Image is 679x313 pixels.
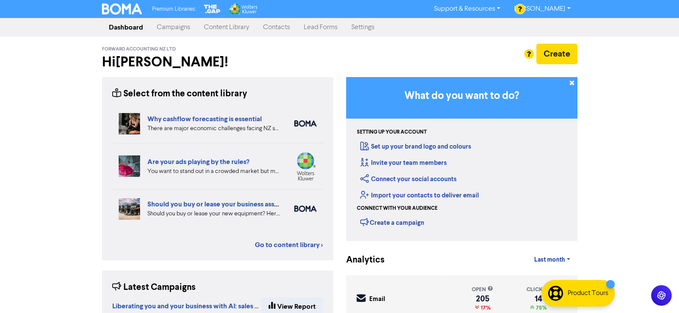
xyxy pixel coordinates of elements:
a: Import your contacts to deliver email [360,191,479,200]
h2: Hi [PERSON_NAME] ! [102,54,333,70]
span: 75% [534,304,547,311]
img: The Gap [203,3,221,15]
a: Last month [527,251,577,268]
a: [PERSON_NAME] [507,2,577,16]
div: Email [369,295,385,304]
a: Invite your team members [360,159,447,167]
img: boma [294,120,317,127]
a: Support & Resources [427,2,507,16]
img: BOMA Logo [102,3,142,15]
a: Settings [344,19,381,36]
div: Select from the content library [112,87,247,101]
span: Forward Accounting NZ Ltd [102,46,176,52]
a: Contacts [256,19,297,36]
a: Are your ads playing by the rules? [147,158,249,166]
a: Set up your brand logo and colours [360,143,471,151]
div: click [526,286,550,294]
a: Go to content library > [255,240,323,250]
a: Why cashflow forecasting is essential [147,115,262,123]
div: Should you buy or lease your new equipment? Here are some pros and cons of each. We also can revi... [147,209,281,218]
img: Wolters Kluwer [228,3,257,15]
div: Getting Started in BOMA [346,77,577,241]
iframe: Chat Widget [636,272,679,313]
div: 205 [472,295,493,302]
a: Should you buy or lease your business assets? [147,200,287,209]
span: Premium Libraries: [152,6,196,12]
div: Connect with your audience [357,205,437,212]
div: open [472,286,493,294]
a: Content Library [197,19,256,36]
div: Latest Campaigns [112,281,196,294]
div: There are major economic challenges facing NZ small business. How can detailed cashflow forecasti... [147,124,281,133]
button: Create [536,44,577,64]
strong: Liberating you and your business with AI: sales and marketing [112,302,298,310]
a: Campaigns [150,19,197,36]
a: Dashboard [102,19,150,36]
img: boma_accounting [294,206,317,212]
h3: What do you want to do? [359,90,565,102]
a: Liberating you and your business with AI: sales and marketing [112,303,298,310]
a: Connect your social accounts [360,175,457,183]
div: Setting up your account [357,128,427,136]
div: 14 [526,295,550,302]
a: Lead Forms [297,19,344,36]
div: Create a campaign [360,216,424,229]
span: Last month [534,256,565,264]
img: wolters_kluwer [294,152,317,181]
div: Analytics [346,253,374,267]
div: You want to stand out in a crowded market but make sure your ads are compliant with the rules. Fi... [147,167,281,176]
span: 17% [479,304,491,311]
